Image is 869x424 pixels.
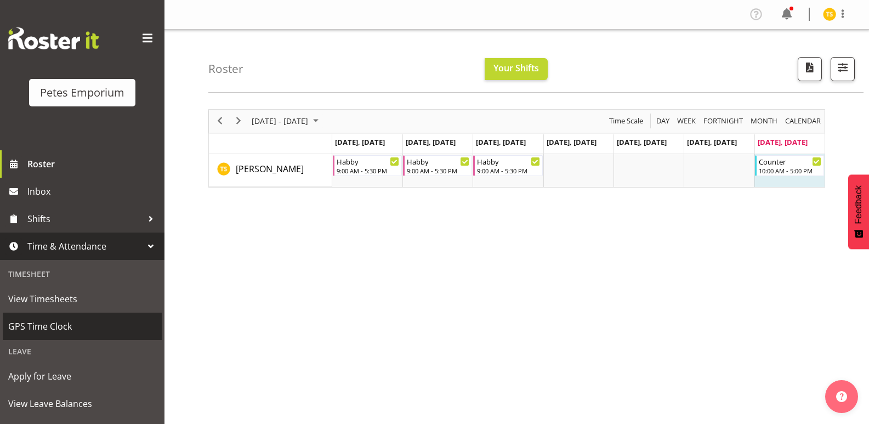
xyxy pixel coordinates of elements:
div: Tamara Straker"s event - Habby Begin From Tuesday, September 30, 2025 at 9:00:00 AM GMT+13:00 End... [403,155,472,176]
img: tamara-straker11292.jpg [823,8,836,21]
button: Filter Shifts [831,57,855,81]
span: GPS Time Clock [8,318,156,335]
button: Next [231,114,246,128]
span: [DATE] - [DATE] [251,114,309,128]
button: October 2025 [250,114,323,128]
a: View Timesheets [3,285,162,313]
span: [DATE], [DATE] [476,137,526,147]
span: Week [676,114,697,128]
span: [DATE], [DATE] [406,137,456,147]
button: Feedback - Show survey [848,174,869,249]
span: Shifts [27,211,143,227]
td: Tamara Straker resource [209,154,332,187]
table: Timeline Week of October 5, 2025 [332,154,825,187]
span: Time & Attendance [27,238,143,255]
img: Rosterit website logo [8,27,99,49]
span: Month [749,114,779,128]
span: [DATE], [DATE] [687,137,737,147]
div: Tamara Straker"s event - Counter Begin From Sunday, October 5, 2025 at 10:00:00 AM GMT+13:00 Ends... [755,155,824,176]
a: Apply for Leave [3,363,162,390]
div: 10:00 AM - 5:00 PM [759,166,821,175]
span: calendar [784,114,822,128]
div: Habby [337,156,399,167]
div: Habby [407,156,469,167]
div: 9:00 AM - 5:30 PM [407,166,469,175]
span: [DATE], [DATE] [547,137,597,147]
span: Day [655,114,671,128]
div: Petes Emporium [40,84,124,101]
button: Your Shifts [485,58,548,80]
span: [PERSON_NAME] [236,163,304,175]
div: Tamara Straker"s event - Habby Begin From Monday, September 29, 2025 at 9:00:00 AM GMT+13:00 Ends... [333,155,402,176]
button: Fortnight [702,114,745,128]
div: Sep 29 - Oct 05, 2025 [248,110,325,133]
span: View Leave Balances [8,395,156,412]
h4: Roster [208,63,243,75]
span: [DATE], [DATE] [617,137,667,147]
div: 9:00 AM - 5:30 PM [337,166,399,175]
div: Counter [759,156,821,167]
span: Your Shifts [493,62,539,74]
span: Time Scale [608,114,644,128]
a: GPS Time Clock [3,313,162,340]
div: Tamara Straker"s event - Habby Begin From Wednesday, October 1, 2025 at 9:00:00 AM GMT+13:00 Ends... [473,155,542,176]
button: Timeline Week [675,114,698,128]
div: Timeline Week of October 5, 2025 [208,109,825,188]
button: Download a PDF of the roster according to the set date range. [798,57,822,81]
button: Time Scale [607,114,645,128]
div: next period [229,110,248,133]
a: View Leave Balances [3,390,162,417]
button: Previous [213,114,228,128]
button: Timeline Day [655,114,672,128]
span: Inbox [27,183,159,200]
span: Feedback [854,185,864,224]
span: [DATE], [DATE] [335,137,385,147]
div: Leave [3,340,162,363]
button: Timeline Month [749,114,780,128]
span: Roster [27,156,159,172]
span: Apply for Leave [8,368,156,385]
span: Fortnight [702,114,744,128]
div: 9:00 AM - 5:30 PM [477,166,539,175]
img: help-xxl-2.png [836,391,847,402]
div: previous period [211,110,229,133]
span: View Timesheets [8,291,156,307]
a: [PERSON_NAME] [236,162,304,176]
div: Habby [477,156,539,167]
span: [DATE], [DATE] [758,137,808,147]
button: Month [783,114,823,128]
div: Timesheet [3,263,162,285]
